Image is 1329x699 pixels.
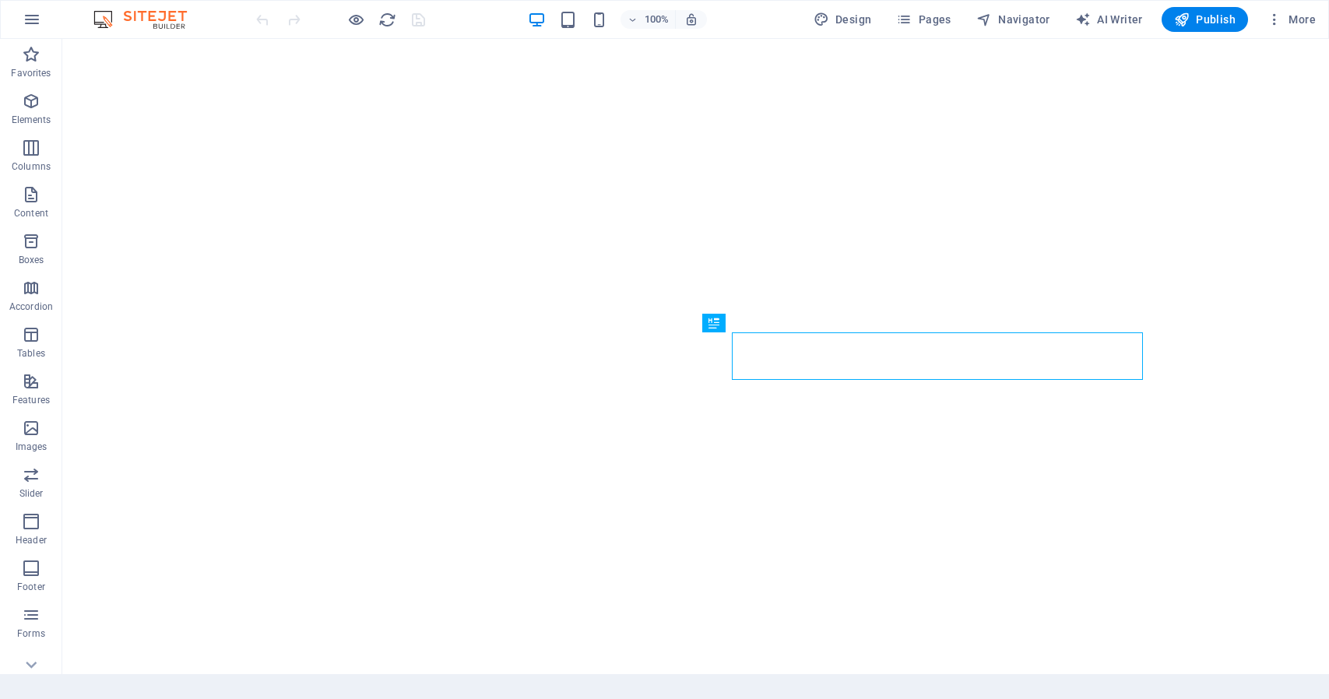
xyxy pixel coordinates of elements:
[17,581,45,593] p: Footer
[1267,12,1316,27] span: More
[1174,12,1236,27] span: Publish
[19,254,44,266] p: Boxes
[896,12,951,27] span: Pages
[378,10,396,29] button: reload
[346,10,365,29] button: Click here to leave preview mode and continue editing
[684,12,698,26] i: On resize automatically adjust zoom level to fit chosen device.
[976,12,1050,27] span: Navigator
[16,534,47,546] p: Header
[1069,7,1149,32] button: AI Writer
[12,394,50,406] p: Features
[644,10,669,29] h6: 100%
[11,67,51,79] p: Favorites
[17,347,45,360] p: Tables
[378,11,396,29] i: Reload page
[1162,7,1248,32] button: Publish
[814,12,872,27] span: Design
[12,114,51,126] p: Elements
[1260,7,1322,32] button: More
[970,7,1057,32] button: Navigator
[807,7,878,32] div: Design (Ctrl+Alt+Y)
[807,7,878,32] button: Design
[17,627,45,640] p: Forms
[1075,12,1143,27] span: AI Writer
[19,487,44,500] p: Slider
[9,300,53,313] p: Accordion
[16,441,47,453] p: Images
[621,10,676,29] button: 100%
[14,207,48,220] p: Content
[90,10,206,29] img: Editor Logo
[12,160,51,173] p: Columns
[890,7,957,32] button: Pages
